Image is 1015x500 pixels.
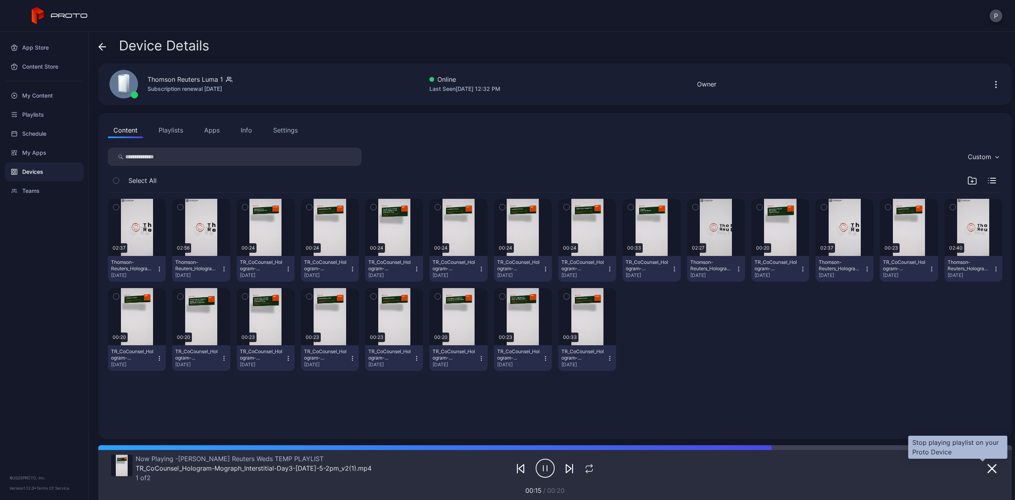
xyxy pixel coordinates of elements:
[108,256,166,282] button: Thomson-Reuters_Hologram_03-Wed-13th_V03_9-16_2160x3840_H264_ENG_[DATE](1).mp4[DATE]
[175,259,219,272] div: Thomson-Reuters_Hologram_02-Tue-12th_V04_9-16_2160x3840_H264_ENG_2025-08-08(1).mp4
[819,259,862,272] div: Thomson-Reuters_Hologram_03-Wed-13th_V03_9-16_2160x3840_H264_ENG_2025-08-07.mp4
[816,256,873,282] button: Thomson-Reuters_Hologram_03-Wed-13th_V03_9-16_2160x3840_H264_ENG_[DATE].mp4[DATE]
[819,272,864,279] div: [DATE]
[175,455,324,463] span: Thompson Reuters Weds TEMP PLAYLIST
[240,259,283,272] div: TR_CoCounsel_Hologram-Mograph_Interstitial-Day2-Tuesday-5-3-30pm_v2.mp4
[494,256,552,282] button: TR_CoCounsel_Hologram-Mograph_Interstitial-Day2-[DATE]-3-2pm_v2.mp4[DATE]
[147,84,232,94] div: Subscription renewal [DATE]
[561,272,607,279] div: [DATE]
[108,122,143,138] button: Content
[175,348,219,361] div: TR_CoCounsel_Hologram-Mograph_Interstitial-Day1-Monday-1-1pm_v2.mp4
[10,486,36,490] span: Version 1.12.0 •
[147,75,223,84] div: Thomson Reuters Luma 1
[964,148,1002,166] button: Custom
[5,162,84,181] a: Devices
[755,272,800,279] div: [DATE]
[304,272,349,279] div: [DATE]
[301,256,359,282] button: TR_CoCounsel_Hologram-Mograph_Interstitial-Day2-[DATE]-2-12-30pm_v2.mp4[DATE]
[433,272,478,279] div: [DATE]
[36,486,69,490] a: Terms Of Service
[690,259,734,272] div: Thomson-Reuters_Hologram_04-Thu-14th_V03_9-16_2160x3840_H264_ENG_2025-08-07.mp4
[912,438,1004,457] div: Stop playing playlist on your Proto Device
[5,38,84,57] a: App Store
[136,464,372,472] div: TR_CoCounsel_Hologram-Mograph_Interstitial-Day3-Wednesday-5-2pm_v2(1).mp4
[429,256,487,282] button: TR_CoCounsel_Hologram-Mograph_Interstitial-Day2-[DATE]-1-11am_v2.mp4[DATE]
[172,256,230,282] button: Thomson-Reuters_Hologram_02-Tue-12th_V04_9-16_2160x3840_H264_ENG_[DATE](1).mp4[DATE]
[497,259,541,272] div: TR_CoCounsel_Hologram-Mograph_Interstitial-Day2-Tuesday-3-2pm_v2.mp4
[497,348,541,361] div: TR_CoCounsel_Hologram-Mograph_Interstitial-Day3-Wednesday-TRSS-10am(1).mp4
[622,256,680,282] button: TR_CoCounsel_Hologram-Mograph_Interstitial-Day4-[DATE]-1-9am_v2.mp4[DATE]
[108,345,166,371] button: TR_CoCounsel_Hologram-Mograph_Interstitial-Day1-[DATE]-2-2pm_v2.mp4[DATE]
[240,362,285,368] div: [DATE]
[690,272,735,279] div: [DATE]
[755,259,798,272] div: TR_CoCounsel_Hologram-Mograph_Interstitial-Day3-Wednesday-5-2pm_v2(1).mp4
[497,272,542,279] div: [DATE]
[883,259,927,272] div: TR_CoCounsel_Hologram-Mograph_Interstitial-Day3-Wednesday-4-2pm_v2.mp4
[304,362,349,368] div: [DATE]
[119,38,209,53] span: Device Details
[268,122,303,138] button: Settings
[111,272,156,279] div: [DATE]
[5,86,84,105] a: My Content
[5,57,84,76] a: Content Store
[175,272,220,279] div: [DATE]
[543,487,546,494] span: /
[172,345,230,371] button: TR_CoCounsel_Hologram-Mograph_Interstitial-Day1-[DATE]-1-1pm_v2.mp4[DATE]
[368,272,414,279] div: [DATE]
[301,345,359,371] button: TR_CoCounsel_Hologram-Mograph_Interstitial-Day3-[DATE]-3-12-30pm_v2(1).mp4[DATE]
[880,256,938,282] button: TR_CoCounsel_Hologram-Mograph_Interstitial-Day3-[DATE]-4-2pm_v2.mp4[DATE]
[5,105,84,124] a: Playlists
[558,256,616,282] button: TR_CoCounsel_Hologram-Mograph_Interstitial-Day2-[DATE]-Fireside-12pm.mp4[DATE]
[429,75,500,84] div: Online
[561,362,607,368] div: [DATE]
[240,272,285,279] div: [DATE]
[175,362,220,368] div: [DATE]
[136,474,372,482] div: 1 of 2
[368,348,412,361] div: TR_CoCounsel_Hologram-Mograph_Interstitial-Day3-Wednesday-1-11am_v2(1).mp4
[948,272,993,279] div: [DATE]
[111,348,155,361] div: TR_CoCounsel_Hologram-Mograph_Interstitial-Day1-Monday-2-2pm_v2.mp4
[433,362,478,368] div: [DATE]
[433,259,476,272] div: TR_CoCounsel_Hologram-Mograph_Interstitial-Day2-Tuesday-1-11am_v2.mp4
[429,345,487,371] button: TR_CoCounsel_Hologram-Mograph_Interstitial-Day3-[DATE]-2-11am_v2(1).mp4[DATE]
[626,259,669,272] div: TR_CoCounsel_Hologram-Mograph_Interstitial-Day4-Thursday-1-9am_v2.mp4
[5,124,84,143] a: Schedule
[241,125,252,135] div: Info
[561,348,605,361] div: TR_CoCounsel_Hologram-Mograph_Interstitial-Day4-Thursday-2-9-30am_v2.mp4
[111,259,155,272] div: Thomson-Reuters_Hologram_03-Wed-13th_V03_9-16_2160x3840_H264_ENG_2025-08-07(1).mp4
[525,487,542,494] span: 00:15
[687,256,745,282] button: Thomson-Reuters_Hologram_04-Thu-14th_V03_9-16_2160x3840_H264_ENG_[DATE].mp4[DATE]
[968,153,991,161] div: Custom
[429,84,500,94] div: Last Seen [DATE] 12:32 PM
[883,272,928,279] div: [DATE]
[5,181,84,200] a: Teams
[237,345,295,371] button: TR_CoCounsel_Hologram-Mograph_Interstitial-Day3-[DATE]-6-3pm_v2(1).mp4[DATE]
[561,259,605,272] div: TR_CoCounsel_Hologram-Mograph_Interstitial-Day2-Tuesday-Fireside-12pm.mp4
[433,348,476,361] div: TR_CoCounsel_Hologram-Mograph_Interstitial-Day3-Wednesday-2-11am_v2(1).mp4
[153,122,189,138] button: Playlists
[547,487,565,494] span: 00:20
[365,256,423,282] button: TR_CoCounsel_Hologram-Mograph_Interstitial-Day2-[DATE]-4-3pm_v2.mp4[DATE]
[237,256,295,282] button: TR_CoCounsel_Hologram-Mograph_Interstitial-Day2-[DATE]-5-3-30pm_v2.mp4[DATE]
[128,176,157,185] span: Select All
[10,475,79,481] div: © 2025 PROTO, Inc.
[558,345,616,371] button: TR_CoCounsel_Hologram-Mograph_Interstitial-Day4-[DATE]-2-9-30am_v2.mp4[DATE]
[199,122,225,138] button: Apps
[235,122,258,138] button: Info
[751,256,809,282] button: TR_CoCounsel_Hologram-Mograph_Interstitial-Day3-[DATE]-5-2pm_v2(1).mp4[DATE]
[304,259,348,272] div: TR_CoCounsel_Hologram-Mograph_Interstitial-Day2-Tuesday-2-12-30pm_v2.mp4
[944,256,1002,282] button: Thomson-Reuters_Hologram_01-Mon-11th_V03_9-16_2160x3840_H264_ENG_[DATE].mp4[DATE]
[273,125,298,135] div: Settings
[5,143,84,162] a: My Apps
[497,362,542,368] div: [DATE]
[494,345,552,371] button: TR_CoCounsel_Hologram-Mograph_Interstitial-Day3-[DATE]-TRSS-10am(1).mp4[DATE]
[136,455,372,463] div: Now Playing
[365,345,423,371] button: TR_CoCounsel_Hologram-Mograph_Interstitial-Day3-[DATE]-1-11am_v2(1).mp4[DATE]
